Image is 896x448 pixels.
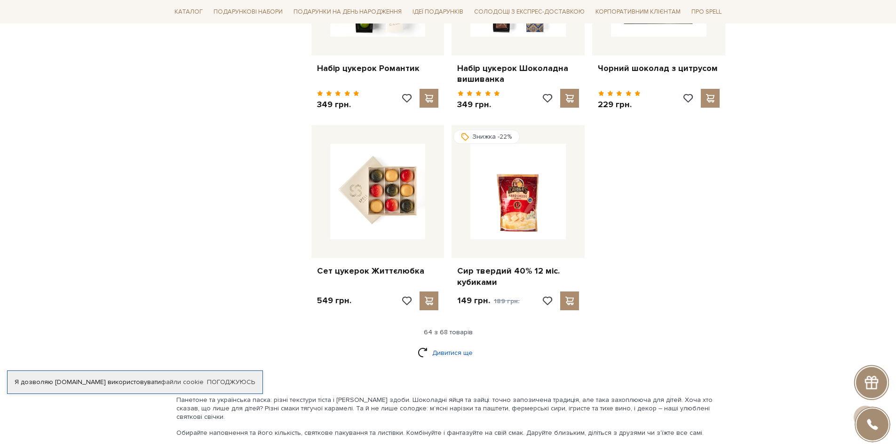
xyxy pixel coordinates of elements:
[317,266,439,276] a: Сет цукерок Життєлюбка
[317,99,360,110] p: 349 грн.
[418,345,479,361] a: Дивитися ще
[470,144,566,239] img: Сир твердий 40% 12 міс. кубиками
[317,63,439,74] a: Набір цукерок Романтик
[8,378,262,386] div: Я дозволяю [DOMAIN_NAME] використовувати
[598,99,641,110] p: 229 грн.
[176,429,720,437] p: Обирайте наповнення та його кількість, святкове пакування та листівки. Комбінуйте і фантазуйте на...
[598,63,720,74] a: Чорний шоколад з цитрусом
[457,99,500,110] p: 349 грн.
[176,396,720,422] p: Панетоне та українська паска: різні текстури тіста і [PERSON_NAME] здоби. Шоколадні яйця та зайці...
[592,4,684,20] a: Корпоративним клієнтам
[210,5,286,19] span: Подарункові набори
[409,5,467,19] span: Ідеї подарунків
[688,5,725,19] span: Про Spell
[453,130,520,144] div: Знижка -22%
[171,5,206,19] span: Каталог
[457,266,579,288] a: Сир твердий 40% 12 міс. кубиками
[470,4,588,20] a: Солодощі з експрес-доставкою
[457,63,579,85] a: Набір цукерок Шоколадна вишиванка
[290,5,405,19] span: Подарунки на День народження
[167,328,729,337] div: 64 з 68 товарів
[494,297,520,305] span: 189 грн.
[207,378,255,386] a: Погоджуюсь
[161,378,204,386] a: файли cookie
[457,295,520,307] p: 149 грн.
[317,295,351,306] p: 549 грн.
